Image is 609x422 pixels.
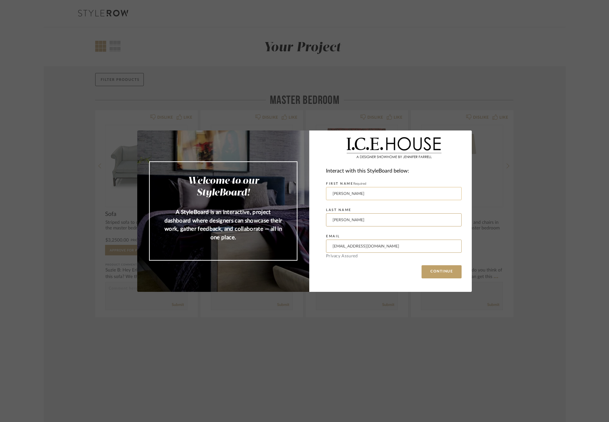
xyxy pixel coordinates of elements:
[326,187,462,200] input: Enter First Name
[422,265,462,278] button: CONTINUE
[326,234,340,238] label: EMAIL
[326,254,462,258] div: Privacy Assured
[326,240,462,253] input: Enter Email
[326,182,366,186] label: FIRST NAME
[353,182,366,185] span: Required
[326,213,462,226] input: Enter Last Name
[163,208,284,242] p: A StyleBoard is an interactive, project dashboard where designers can showcase their work, gather...
[326,167,462,176] div: Interact with this StyleBoard below:
[326,208,352,212] label: LAST NAME
[163,175,284,199] h2: Welcome to our StyleBoard!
